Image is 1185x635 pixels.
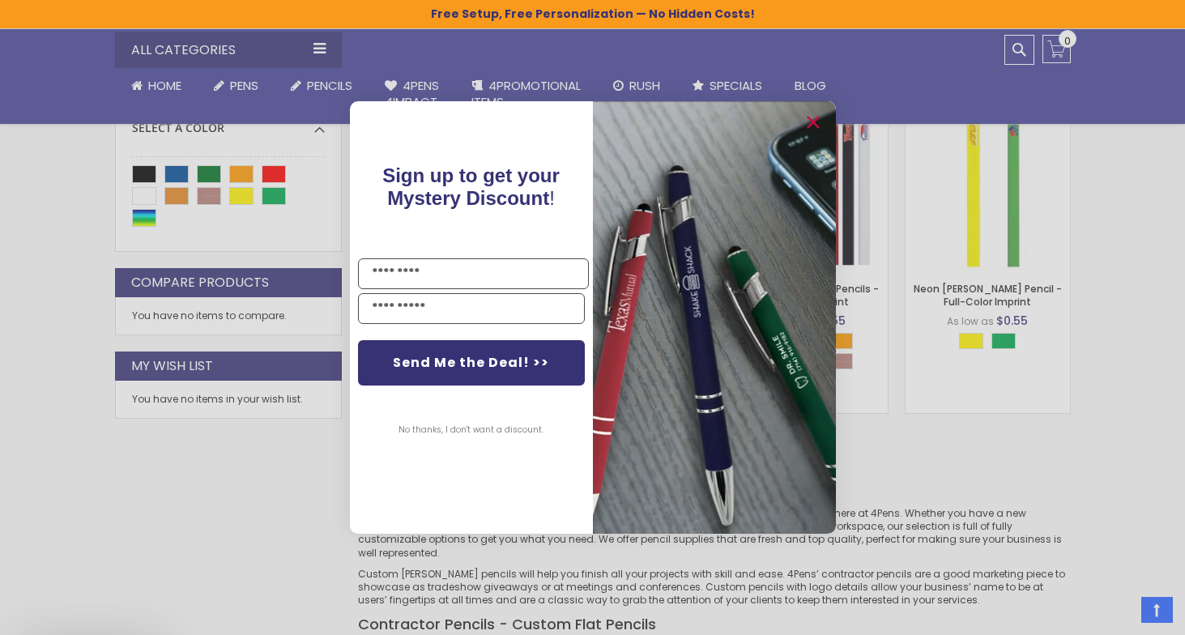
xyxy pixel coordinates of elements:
[390,410,552,450] button: No thanks, I don't want a discount.
[382,164,560,209] span: Sign up to get your Mystery Discount
[358,340,585,386] button: Send Me the Deal! >>
[593,101,836,533] img: pop-up-image
[382,164,560,209] span: !
[800,109,826,135] button: Close dialog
